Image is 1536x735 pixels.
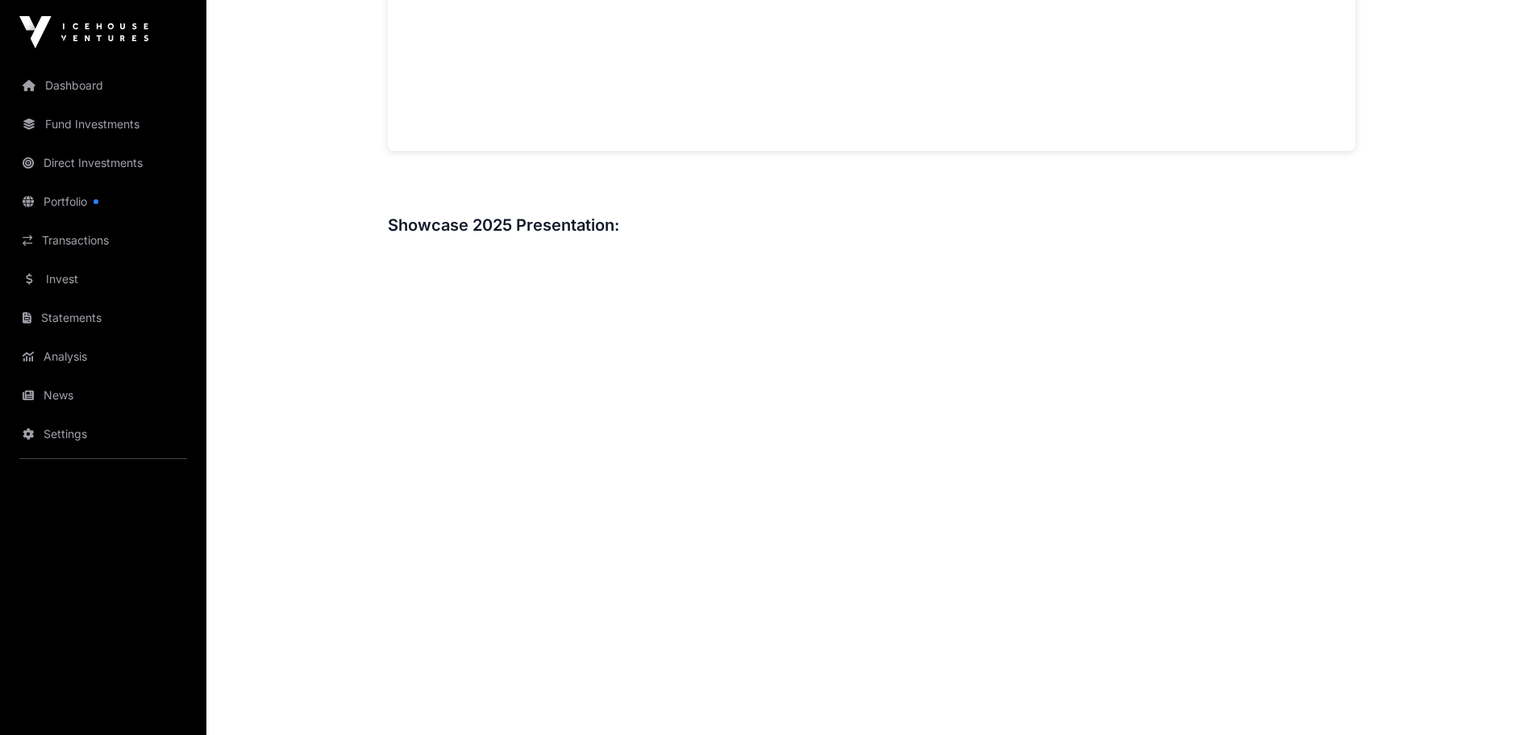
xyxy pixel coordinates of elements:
[13,223,194,258] a: Transactions
[13,416,194,452] a: Settings
[19,16,148,48] img: Icehouse Ventures Logo
[388,212,1355,238] h3: Showcase 2025 Presentation:
[13,68,194,103] a: Dashboard
[13,145,194,181] a: Direct Investments
[13,184,194,219] a: Portfolio
[1455,658,1536,735] iframe: Chat Widget
[13,339,194,374] a: Analysis
[13,261,194,297] a: Invest
[13,106,194,142] a: Fund Investments
[13,378,194,413] a: News
[13,300,194,336] a: Statements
